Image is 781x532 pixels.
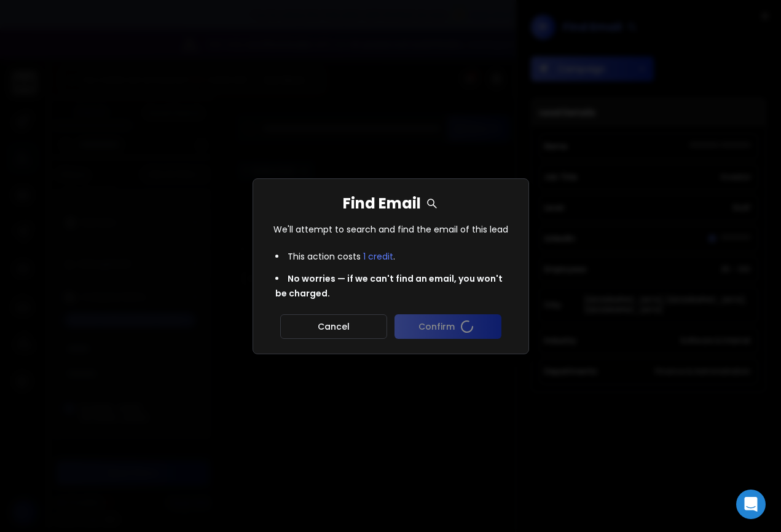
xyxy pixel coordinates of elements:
li: This action costs . [268,245,514,268]
p: We'll attempt to search and find the email of this lead [273,223,508,236]
div: Open Intercom Messenger [736,490,766,519]
h1: Find Email [343,194,438,213]
button: Cancel [280,314,388,339]
span: 1 credit [363,250,393,263]
li: No worries — if we can't find an email, you won't be charged. [268,268,514,304]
